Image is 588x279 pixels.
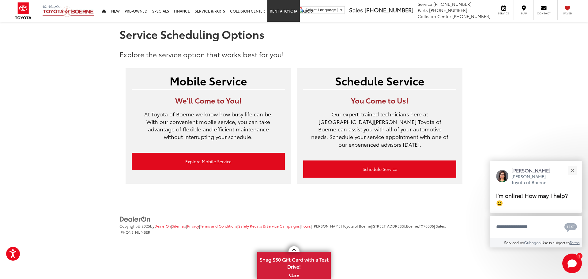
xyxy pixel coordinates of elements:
[511,167,557,174] p: [PERSON_NAME]
[171,223,186,228] span: |
[406,223,419,228] span: Boerne,
[301,223,311,228] a: Hours
[119,216,151,222] a: DealerOn
[119,49,469,59] p: Explore the service option that works best for you!
[372,223,406,228] span: [STREET_ADDRESS],
[490,161,582,247] div: Close[PERSON_NAME][PERSON_NAME] Toyota of BoerneI'm online! How may I help? 😀Type your messageCha...
[371,223,434,228] span: |
[154,223,171,228] a: DealerOn Home Page
[132,153,285,170] a: Explore Mobile Service
[496,191,568,207] span: I'm online! How may I help? 😀
[258,253,330,272] span: Snag $50 Gift Card with a Test Drive!
[199,223,237,228] span: |
[119,216,151,223] img: DealerOn
[132,74,285,87] h2: Mobile Service
[490,216,582,238] textarea: Type your message
[541,240,570,245] span: Use is subject to
[238,223,300,228] a: Safety Recalls & Service Campaigns, Opens in a new tab
[497,11,511,15] span: Service
[452,13,491,19] span: [PHONE_NUMBER]
[132,110,285,147] p: At Toyota of Boerne we know how busy life can be. With our convenient mobile service, you can tak...
[561,11,574,15] span: Saved
[564,222,577,232] svg: Text
[418,13,451,19] span: Collision Center
[517,11,530,15] span: Map
[187,223,199,228] a: Privacy
[300,223,311,228] span: |
[511,174,557,186] p: [PERSON_NAME] Toyota of Boerne
[418,7,428,13] span: Parts
[303,160,456,178] a: Schedule Service
[504,240,524,245] span: Serviced by
[418,1,432,7] span: Service
[42,5,94,17] img: Vic Vaughan Toyota of Boerne
[423,223,434,228] span: 78006
[172,223,186,228] a: Sitemap
[305,8,343,12] a: Select Language​
[339,8,343,12] span: ▼
[524,240,541,245] a: Gubagoo.
[419,223,423,228] span: TX
[119,229,152,235] span: [PHONE_NUMBER]
[562,254,582,273] svg: Start Chat
[349,6,363,14] span: Sales
[311,223,371,228] span: | [PERSON_NAME] Toyota of Boerne
[119,28,469,40] h1: Service Scheduling Options
[429,7,467,13] span: [PHONE_NUMBER]
[119,223,150,228] span: Copyright © 2025
[563,220,579,234] button: Chat with SMS
[303,110,456,154] p: Our expert-trained technicians here at [GEOGRAPHIC_DATA][PERSON_NAME] Toyota of Boerne can assist...
[303,96,456,104] h3: You Come to Us!
[150,223,171,228] span: by
[186,223,199,228] span: |
[305,8,336,12] span: Select Language
[562,254,582,273] button: Toggle Chat Window
[364,6,413,14] span: [PHONE_NUMBER]
[132,96,285,104] h3: We'll Come to You!
[566,164,579,177] button: Close
[303,74,456,87] h2: Schedule Service
[570,240,580,245] a: Terms
[433,1,472,7] span: [PHONE_NUMBER]
[200,223,237,228] a: Terms and Conditions
[537,11,551,15] span: Contact
[579,254,580,257] span: 1
[237,223,300,228] span: |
